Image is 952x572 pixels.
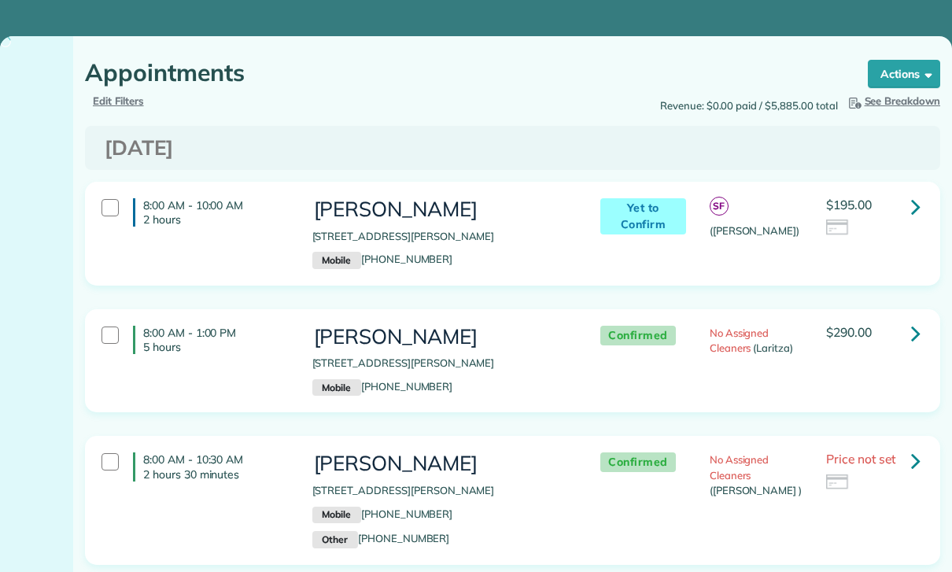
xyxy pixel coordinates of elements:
span: No Assigned Cleaners [710,327,769,355]
span: Confirmed [600,326,676,345]
p: 2 hours 30 minutes [143,467,289,482]
h4: 8:00 AM - 1:00 PM [133,326,289,354]
span: (Laritza) [753,341,793,354]
h3: [PERSON_NAME] [312,326,570,349]
a: Mobile[PHONE_NUMBER] [312,380,453,393]
span: $290.00 [826,324,872,340]
span: Confirmed [600,452,676,472]
img: icon_credit_card_neutral-3d9a980bd25ce6dbb0f2033d7200983694762465c175678fcbc2d8f4bc43548e.png [826,220,850,237]
a: Mobile[PHONE_NUMBER] [312,507,453,520]
p: 2 hours [143,212,289,227]
button: Actions [868,60,940,88]
span: Yet to Confirm [600,198,686,234]
h4: 8:00 AM - 10:30 AM [133,452,289,481]
span: No Assigned Cleaners [710,453,769,482]
span: Revenue: $0.00 paid / $5,885.00 total [660,98,838,114]
h4: 8:00 AM - 10:00 AM [133,198,289,227]
small: Mobile [312,507,361,524]
img: icon_credit_card_neutral-3d9a980bd25ce6dbb0f2033d7200983694762465c175678fcbc2d8f4bc43548e.png [826,474,850,492]
span: $195.00 [826,197,872,212]
h3: [PERSON_NAME] [312,198,570,221]
h3: [DATE] [105,137,921,160]
button: See Breakdown [846,94,941,109]
a: Other[PHONE_NUMBER] [312,532,450,544]
p: [STREET_ADDRESS][PERSON_NAME] [312,356,570,371]
span: ([PERSON_NAME] ) [710,484,802,496]
h3: [PERSON_NAME] [312,452,570,475]
p: 5 hours [143,340,289,354]
span: ([PERSON_NAME]) [710,224,799,237]
small: Mobile [312,252,361,269]
h1: Appointments [85,60,838,86]
small: Other [312,531,358,548]
span: SF [710,197,729,216]
a: Mobile[PHONE_NUMBER] [312,253,453,265]
a: Edit Filters [93,94,144,107]
small: Mobile [312,379,361,397]
span: Price not set [826,451,895,467]
p: [STREET_ADDRESS][PERSON_NAME] [312,229,570,245]
p: [STREET_ADDRESS][PERSON_NAME] [312,483,570,499]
